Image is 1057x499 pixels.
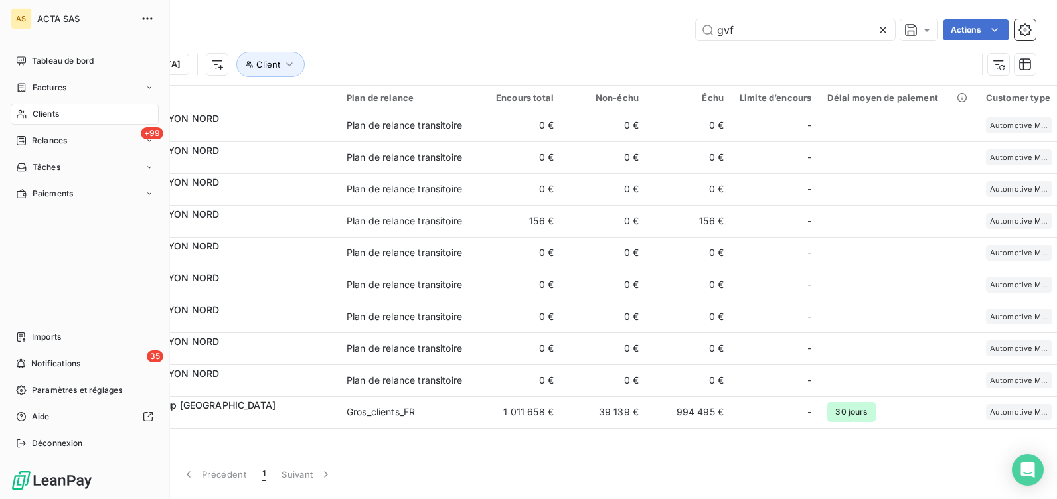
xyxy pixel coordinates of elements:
div: Limite d’encours [740,92,811,103]
button: Actions [943,19,1009,40]
span: Déconnexion [32,437,83,449]
button: Client [236,52,305,77]
span: Automotive Manufacturers [990,408,1048,416]
td: 0 € [562,332,647,364]
td: 1 011 658 € [477,396,562,428]
span: Automotive Manufacturers [990,313,1048,321]
span: - [807,151,811,164]
td: 0 € [562,173,647,205]
span: - [807,342,811,355]
td: 0 € [647,364,732,396]
div: Plan de relance transitoire [347,278,462,291]
td: 0 € [562,109,647,141]
span: GVF [92,412,331,425]
div: Plan de relance transitoire [347,342,462,355]
td: 0 € [477,301,562,332]
span: ACTA SAS [37,13,133,24]
span: Tableau de bord [32,55,94,67]
span: - [807,374,811,387]
div: Gros_clients_FR [347,405,415,419]
td: 0 € [647,173,732,205]
button: Précédent [174,461,254,488]
td: 994 495 € [647,396,732,428]
div: Open Intercom Messenger [1012,454,1044,486]
span: WA01001054 [92,317,331,330]
div: Non-échu [570,92,639,103]
div: Plan de relance [347,92,469,103]
a: Aide [11,406,159,427]
span: Automotive Manufacturers [990,344,1048,352]
span: - [807,278,811,291]
span: Automotive Manufacturers [990,121,1048,129]
div: Plan de relance transitoire [347,374,462,387]
td: 0 € [477,173,562,205]
span: Factures [33,82,66,94]
span: Automotive Manufacturers [990,376,1048,384]
div: AS [11,8,32,29]
td: 0 € [477,109,562,141]
span: Volkswagen Group [GEOGRAPHIC_DATA] [92,399,276,411]
button: 1 [254,461,274,488]
td: 0 € [562,205,647,237]
span: Tâches [33,161,60,173]
td: 0 € [562,301,647,332]
td: 0 € [647,141,732,173]
td: 0 € [562,237,647,269]
td: 0 € [647,237,732,269]
span: WA01001059 [92,253,331,266]
span: 35 [147,350,163,362]
td: 39 139 € [562,396,647,428]
span: Automotive Manufacturers [990,153,1048,161]
span: WA01001055 [92,348,331,362]
div: Plan de relance transitoire [347,246,462,259]
td: 0 € [647,301,732,332]
td: 156 € [647,205,732,237]
div: Délai moyen de paiement [827,92,969,103]
div: Plan de relance transitoire [347,182,462,196]
td: 0 € [562,364,647,396]
span: - [807,119,811,132]
img: Logo LeanPay [11,470,93,491]
span: Automotive Manufacturers [990,249,1048,257]
td: 0 € [647,109,732,141]
button: Suivant [274,461,341,488]
span: Automotive Manufacturers [990,281,1048,289]
td: 0 € [477,141,562,173]
span: - [807,310,811,323]
span: - [807,246,811,259]
td: 0 € [477,269,562,301]
td: 0 € [477,237,562,269]
td: 0 € [562,141,647,173]
div: Encours total [485,92,554,103]
span: Client [256,59,280,70]
span: Clients [33,108,59,120]
span: SA15000789 [92,189,331,202]
span: Automotive Manufacturers [990,217,1048,225]
span: Imports [32,331,61,343]
span: Paramètres et réglages [32,384,122,396]
td: 0 € [477,364,562,396]
span: Relances [32,135,67,147]
span: - [807,405,811,419]
span: - [807,214,811,228]
div: Plan de relance transitoire [347,151,462,164]
span: Automotive Manufacturers [990,185,1048,193]
div: Plan de relance transitoire [347,119,462,132]
span: WA01003603 [92,285,331,298]
span: 1 [262,468,266,481]
span: 30 jours [827,402,875,422]
input: Rechercher [696,19,895,40]
span: - [807,182,811,196]
span: AA01000425 [92,157,331,171]
td: 0 € [477,332,562,364]
span: SA15000796 [92,380,331,393]
td: 0 € [647,269,732,301]
span: +99 [141,127,163,139]
span: WA01001060 [92,125,331,139]
span: Aide [32,411,50,423]
td: 0 € [647,332,732,364]
td: 156 € [477,205,562,237]
span: WA01001056 [92,221,331,234]
div: Plan de relance transitoire [347,214,462,228]
td: 0 € [562,269,647,301]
